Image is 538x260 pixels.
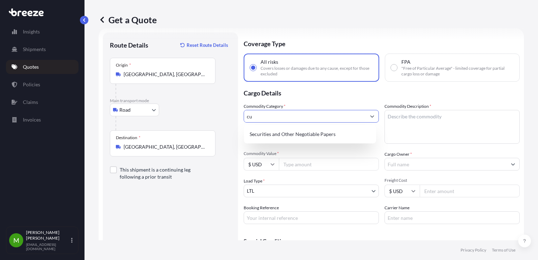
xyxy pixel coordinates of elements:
label: Cargo Owner [384,151,412,158]
button: Select transport [110,104,159,116]
label: Carrier Name [384,204,409,211]
p: Insights [23,28,40,35]
p: Claims [23,99,38,106]
div: Securities and Other Negotiable Papers [247,128,373,141]
span: LTL [247,187,254,194]
p: Route Details [110,41,148,49]
p: [PERSON_NAME] [PERSON_NAME] [26,230,70,241]
label: Commodity Description [384,103,431,110]
div: Origin [116,62,131,68]
input: Select a commodity type [244,110,366,123]
input: Destination [124,143,207,150]
span: Road [119,106,131,113]
label: This shipment is a continuing leg following a prior transit [120,166,210,180]
input: Enter name [384,211,520,224]
input: Origin [124,71,207,78]
p: Privacy Policy [461,247,486,253]
div: Suggestions [247,128,373,141]
div: Destination [116,135,140,141]
span: Commodity Value [244,151,379,156]
span: M [13,237,19,244]
input: Full name [385,158,507,171]
input: Your internal reference [244,211,379,224]
span: Load Type [244,178,265,185]
p: Cargo Details [244,82,520,103]
p: Shipments [23,46,46,53]
button: Show suggestions [507,158,519,171]
p: Main transport mode [110,98,231,104]
span: "Free of Particular Average" - limited coverage for partial cargo loss or damage [401,66,514,77]
p: Reset Route Details [187,42,228,49]
p: Invoices [23,116,41,123]
p: Policies [23,81,40,88]
p: Quotes [23,63,39,70]
p: Special Conditions [244,238,520,244]
span: Covers losses or damages due to any cause, except for those excluded [261,66,373,77]
p: [EMAIL_ADDRESS][DOMAIN_NAME] [26,242,70,251]
input: Type amount [279,158,379,171]
span: Freight Cost [384,178,520,183]
span: All risks [261,58,278,66]
label: Commodity Category [244,103,286,110]
p: Terms of Use [492,247,515,253]
input: Enter amount [420,185,520,197]
span: FPA [401,58,411,66]
p: Get a Quote [99,14,157,25]
label: Booking Reference [244,204,279,211]
button: Show suggestions [366,110,379,123]
p: Coverage Type [244,32,520,54]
